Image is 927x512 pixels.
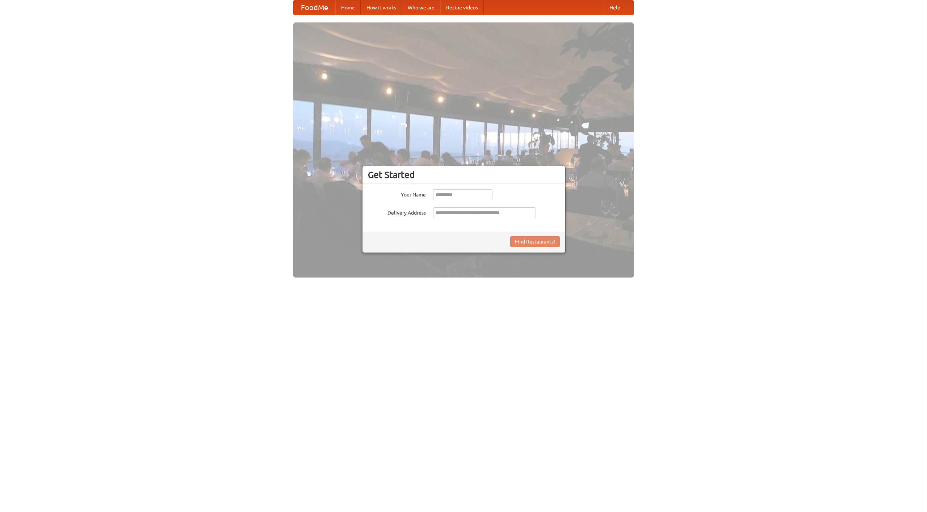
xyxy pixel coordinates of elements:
a: FoodMe [294,0,335,15]
button: Find Restaurants! [510,236,560,247]
label: Delivery Address [368,207,426,216]
a: How it works [361,0,402,15]
a: Help [604,0,626,15]
a: Who we are [402,0,440,15]
a: Recipe videos [440,0,484,15]
a: Home [335,0,361,15]
h3: Get Started [368,169,560,180]
label: Your Name [368,189,426,198]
